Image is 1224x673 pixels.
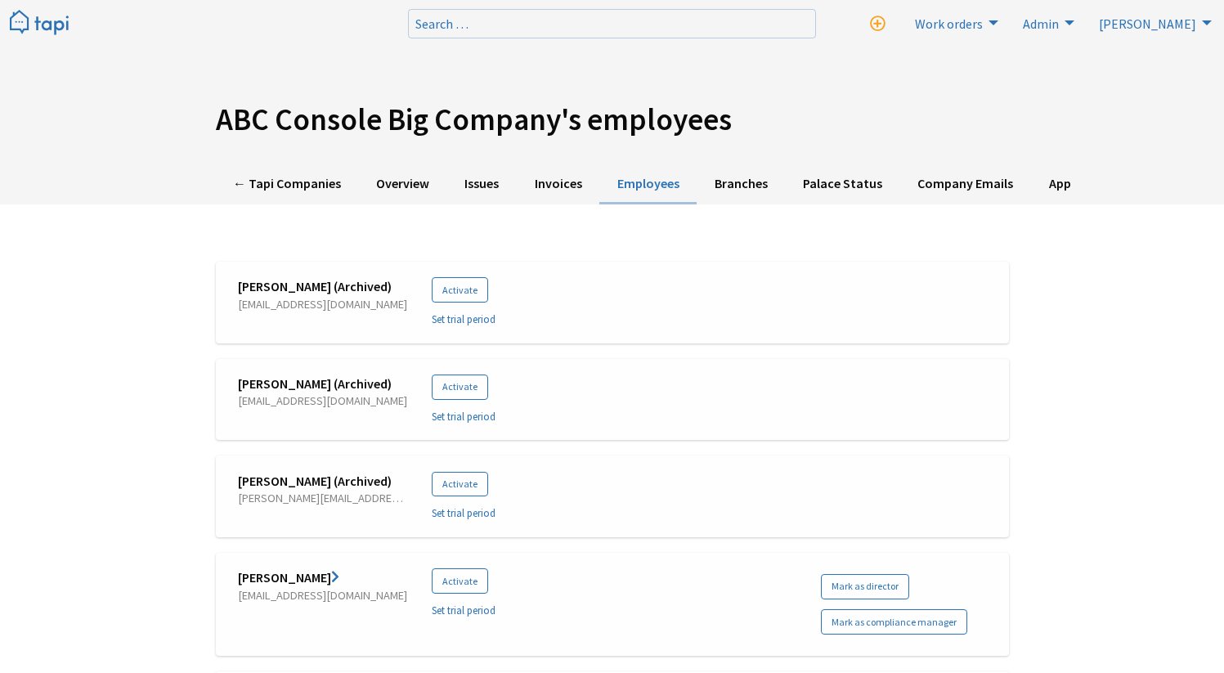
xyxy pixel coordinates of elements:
a: Admin [1013,10,1078,36]
span: [PERSON_NAME][EMAIL_ADDRESS][DOMAIN_NAME] [238,490,408,506]
li: Ken [1089,10,1216,36]
span: Admin [1023,16,1059,32]
a: Palace Status [786,164,900,204]
span: [PERSON_NAME] (Archived) [238,375,408,393]
button: Activate [432,568,488,594]
a: App [1031,164,1088,204]
span: Search … [415,16,469,32]
span: [PERSON_NAME] (Archived) [238,472,408,490]
span: [EMAIL_ADDRESS][DOMAIN_NAME] [238,587,408,603]
a: Company Emails [900,164,1031,204]
a: ← Tapi Companies [216,164,359,204]
a: Work orders [905,10,1002,36]
a: Set trial period [432,603,495,617]
button: Activate [432,472,488,497]
a: Mark as compliance manager [821,609,967,635]
img: Tapi logo [10,10,69,37]
a: Set trial period [432,410,495,423]
span: [EMAIL_ADDRESS][DOMAIN_NAME] [238,393,408,409]
a: [PERSON_NAME] [238,569,339,586]
a: Branches [697,164,785,204]
a: Set trial period [432,506,495,519]
a: [PERSON_NAME] [1089,10,1216,36]
i: New work order [870,16,885,32]
a: Issues [447,164,517,204]
span: [EMAIL_ADDRESS][DOMAIN_NAME] [238,296,408,312]
span: Work orders [915,16,983,32]
h1: ABC Console Big Company's employees [216,101,1009,138]
a: Employees [599,164,697,204]
span: [PERSON_NAME] (Archived) [238,277,408,295]
a: Set trial period [432,312,495,325]
button: Activate [432,375,488,400]
button: Activate [432,277,488,303]
span: [PERSON_NAME] [1099,16,1196,32]
a: Mark as director [821,574,909,599]
a: Invoices [517,164,599,204]
a: Overview [359,164,447,204]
